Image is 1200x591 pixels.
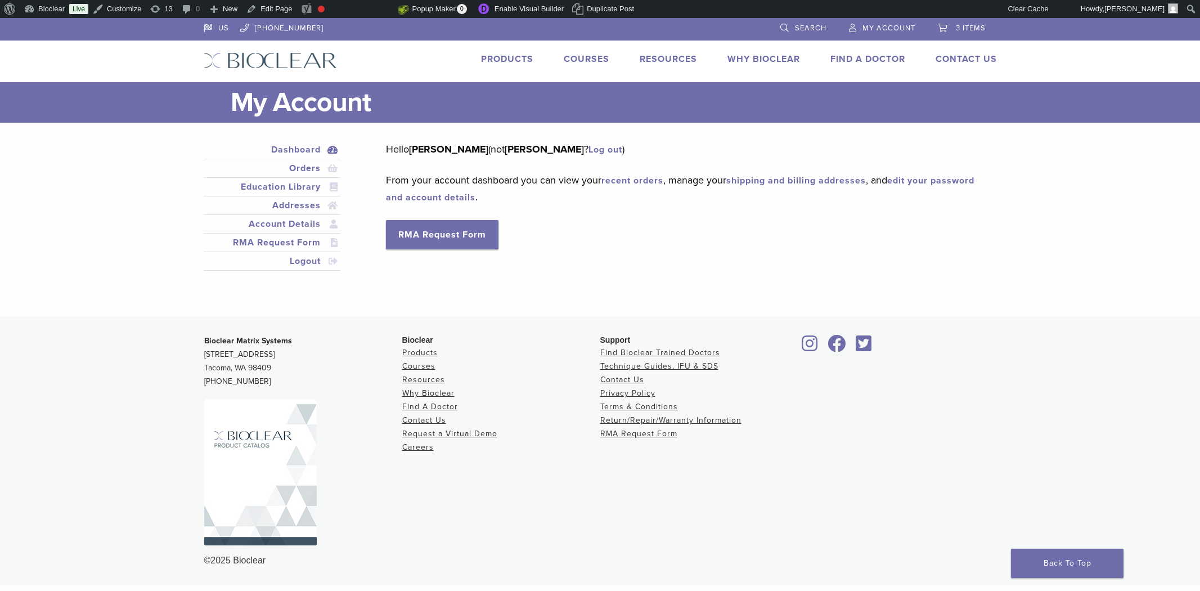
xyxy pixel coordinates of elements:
a: Bioclear [798,342,822,353]
img: Bioclear [204,52,337,69]
a: Terms & Conditions [600,402,678,411]
a: Privacy Policy [600,388,655,398]
a: Bioclear [824,342,850,353]
a: Contact Us [600,375,644,384]
a: Bioclear [852,342,876,353]
a: Careers [402,442,434,452]
a: Orders [206,162,339,175]
a: Products [481,53,533,65]
a: Search [780,18,826,35]
a: US [204,18,229,35]
span: 3 items [956,24,986,33]
a: 3 items [938,18,986,35]
a: My Account [849,18,915,35]
img: Views over 48 hours. Click for more Jetpack Stats. [335,3,398,16]
a: Technique Guides, IFU & SDS [600,361,718,371]
a: Why Bioclear [402,388,455,398]
a: RMA Request Form [600,429,677,438]
a: recent orders [601,175,663,186]
a: Products [402,348,438,357]
a: Why Bioclear [727,53,800,65]
div: Focus keyphrase not set [318,6,325,12]
span: My Account [862,24,915,33]
a: Courses [402,361,435,371]
a: Return/Repair/Warranty Information [600,415,741,425]
a: RMA Request Form [386,220,498,249]
h1: My Account [231,82,997,123]
span: 0 [457,4,467,14]
a: RMA Request Form [206,236,339,249]
span: Search [795,24,826,33]
span: [PERSON_NAME] [1104,5,1165,13]
a: Resources [640,53,697,65]
strong: [PERSON_NAME] [409,143,488,155]
a: Request a Virtual Demo [402,429,497,438]
a: Find Bioclear Trained Doctors [600,348,720,357]
a: shipping and billing addresses [726,175,866,186]
a: Contact Us [936,53,997,65]
a: Dashboard [206,143,339,156]
a: Live [69,4,88,14]
a: Addresses [206,199,339,212]
a: Log out [588,144,622,155]
a: Back To Top [1011,549,1123,578]
span: Bioclear [402,335,433,344]
a: Find A Doctor [830,53,905,65]
span: Support [600,335,631,344]
p: From your account dashboard you can view your , manage your , and . [386,172,979,205]
a: Education Library [206,180,339,194]
p: [STREET_ADDRESS] Tacoma, WA 98409 [PHONE_NUMBER] [204,334,402,388]
strong: [PERSON_NAME] [505,143,584,155]
p: Hello (not ? ) [386,141,979,158]
div: ©2025 Bioclear [204,554,996,567]
strong: Bioclear Matrix Systems [204,336,292,346]
img: Bioclear [204,400,317,545]
a: Courses [564,53,609,65]
a: Contact Us [402,415,446,425]
a: [PHONE_NUMBER] [240,18,323,35]
a: Logout [206,254,339,268]
a: Resources [402,375,445,384]
a: Account Details [206,217,339,231]
nav: Account pages [204,141,341,284]
a: Find A Doctor [402,402,458,411]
